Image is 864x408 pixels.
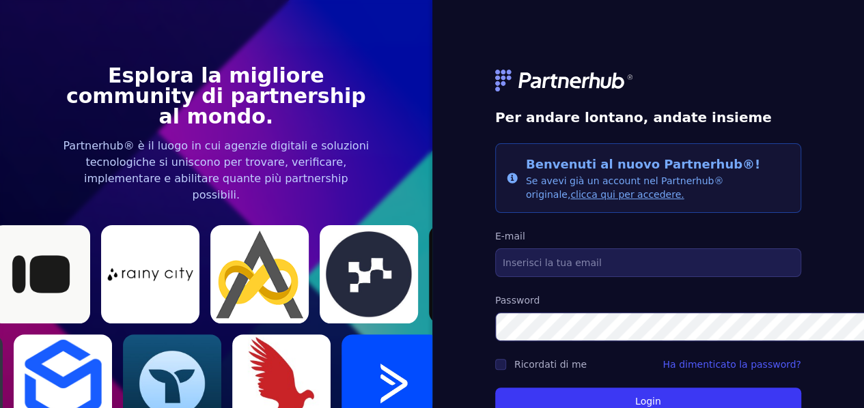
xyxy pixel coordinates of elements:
font: E-mail [495,231,525,242]
font: Ha dimenticato la password? [663,359,800,370]
font: Partnerhub® è il luogo in cui agenzie digitali e soluzioni tecnologiche si uniscono per trovare, ... [63,139,369,201]
font: Benvenuti al nuovo Partnerhub®! [526,157,760,171]
a: clicca qui per accedere. [570,189,684,200]
font: Per andare lontano, andate insieme [495,109,772,126]
input: Inserisci la tua email [495,248,801,277]
font: Se avevi già un account nel Partnerhub® originale, [526,175,723,200]
font: Ricordati di me [514,359,587,370]
img: logo [495,70,635,91]
font: Password [495,295,540,306]
font: Login [635,396,661,407]
a: Ha dimenticato la password? [663,358,800,371]
font: Esplora la migliore community di partnership al mondo. [66,63,366,128]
